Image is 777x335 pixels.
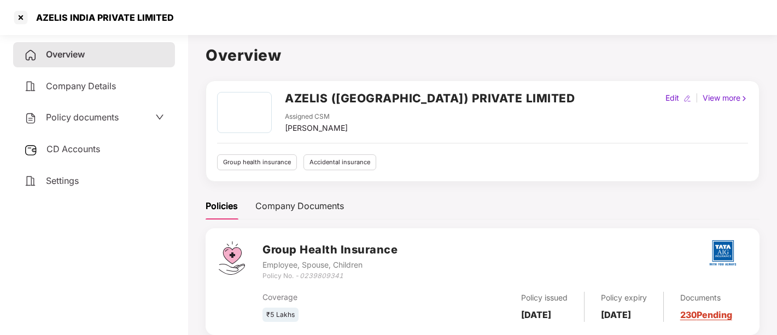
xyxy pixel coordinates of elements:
[285,112,348,122] div: Assigned CSM
[24,175,37,188] img: svg+xml;base64,PHN2ZyB4bWxucz0iaHR0cDovL3d3dy53My5vcmcvMjAwMC9zdmciIHdpZHRoPSIyNCIgaGVpZ2h0PSIyNC...
[700,92,750,104] div: View more
[217,154,297,170] div: Group health insurance
[262,241,398,258] h3: Group Health Insurance
[255,199,344,213] div: Company Documents
[300,272,343,280] i: 0239809341
[285,122,348,134] div: [PERSON_NAME]
[693,92,700,104] div: |
[663,92,681,104] div: Edit
[740,95,748,102] img: rightIcon
[46,112,119,123] span: Policy documents
[24,80,37,93] img: svg+xml;base64,PHN2ZyB4bWxucz0iaHR0cDovL3d3dy53My5vcmcvMjAwMC9zdmciIHdpZHRoPSIyNCIgaGVpZ2h0PSIyNC...
[521,292,568,304] div: Policy issued
[219,241,245,275] img: svg+xml;base64,PHN2ZyB4bWxucz0iaHR0cDovL3d3dy53My5vcmcvMjAwMC9zdmciIHdpZHRoPSI0Ny43MTQiIGhlaWdodD...
[262,259,398,271] div: Employee, Spouse, Children
[601,309,631,320] b: [DATE]
[680,292,732,304] div: Documents
[704,234,742,272] img: tatag.png
[683,95,691,102] img: editIcon
[601,292,647,304] div: Policy expiry
[262,308,299,322] div: ₹5 Lakhs
[46,49,85,60] span: Overview
[303,154,376,170] div: Accidental insurance
[46,80,116,91] span: Company Details
[262,291,424,303] div: Coverage
[24,49,37,62] img: svg+xml;base64,PHN2ZyB4bWxucz0iaHR0cDovL3d3dy53My5vcmcvMjAwMC9zdmciIHdpZHRoPSIyNCIgaGVpZ2h0PSIyNC...
[680,309,732,320] a: 230 Pending
[206,199,238,213] div: Policies
[155,113,164,122] span: down
[46,143,100,154] span: CD Accounts
[521,309,551,320] b: [DATE]
[24,143,38,157] img: svg+xml;base64,PHN2ZyB3aWR0aD0iMjUiIGhlaWdodD0iMjQiIHZpZXdCb3g9IjAgMCAyNSAyNCIgZmlsbD0ibm9uZSIgeG...
[262,271,398,281] div: Policy No. -
[285,89,575,107] h2: AZELIS ([GEOGRAPHIC_DATA]) PRIVATE LIMITED
[30,12,174,23] div: AZELIS INDIA PRIVATE LIMITED
[46,175,79,186] span: Settings
[206,43,760,67] h1: Overview
[24,112,37,125] img: svg+xml;base64,PHN2ZyB4bWxucz0iaHR0cDovL3d3dy53My5vcmcvMjAwMC9zdmciIHdpZHRoPSIyNCIgaGVpZ2h0PSIyNC...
